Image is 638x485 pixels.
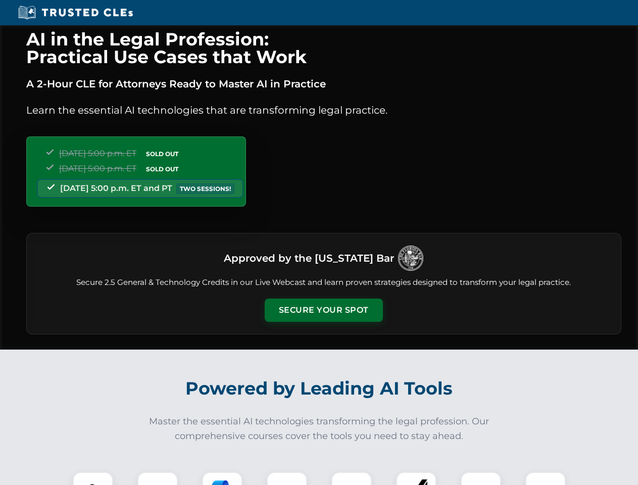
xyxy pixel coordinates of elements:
p: A 2-Hour CLE for Attorneys Ready to Master AI in Practice [26,76,621,92]
button: Secure Your Spot [265,299,383,322]
p: Master the essential AI technologies transforming the legal profession. Our comprehensive courses... [142,414,496,444]
img: Logo [398,246,423,271]
p: Secure 2.5 General & Technology Credits in our Live Webcast and learn proven strategies designed ... [39,277,609,288]
p: Learn the essential AI technologies that are transforming legal practice. [26,102,621,118]
h3: Approved by the [US_STATE] Bar [224,249,394,267]
span: [DATE] 5:00 p.m. ET [59,164,136,173]
h1: AI in the Legal Profession: Practical Use Cases that Work [26,30,621,66]
h2: Powered by Leading AI Tools [39,371,599,406]
img: Trusted CLEs [15,5,136,20]
span: SOLD OUT [142,149,182,159]
span: SOLD OUT [142,164,182,174]
span: [DATE] 5:00 p.m. ET [59,149,136,158]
